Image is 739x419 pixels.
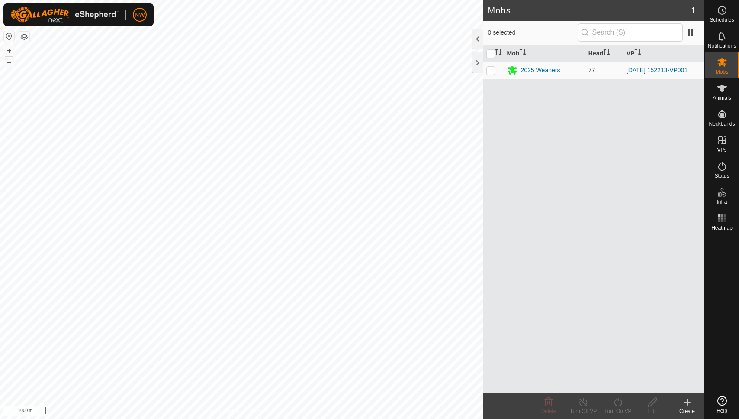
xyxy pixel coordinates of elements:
[709,121,735,127] span: Neckbands
[634,50,641,57] p-sorticon: Activate to sort
[135,10,145,19] span: NW
[627,67,688,74] a: [DATE] 152213-VP001
[705,393,739,417] a: Help
[711,225,733,231] span: Heatmap
[691,4,696,17] span: 1
[717,147,726,153] span: VPs
[541,408,556,414] span: Delete
[4,31,14,42] button: Reset Map
[713,95,731,101] span: Animals
[250,408,275,416] a: Contact Us
[585,45,623,62] th: Head
[504,45,585,62] th: Mob
[488,28,578,37] span: 0 selected
[519,50,526,57] p-sorticon: Activate to sort
[601,407,635,415] div: Turn On VP
[10,7,119,23] img: Gallagher Logo
[716,69,728,75] span: Mobs
[603,50,610,57] p-sorticon: Activate to sort
[495,50,502,57] p-sorticon: Activate to sort
[488,5,691,16] h2: Mobs
[635,407,670,415] div: Edit
[4,45,14,56] button: +
[521,66,560,75] div: 2025 Weaners
[670,407,704,415] div: Create
[710,17,734,23] span: Schedules
[4,57,14,67] button: –
[19,32,29,42] button: Map Layers
[714,173,729,179] span: Status
[717,199,727,205] span: Infra
[578,23,683,42] input: Search (S)
[207,408,240,416] a: Privacy Policy
[566,407,601,415] div: Turn Off VP
[708,43,736,49] span: Notifications
[588,67,595,74] span: 77
[623,45,704,62] th: VP
[717,408,727,413] span: Help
